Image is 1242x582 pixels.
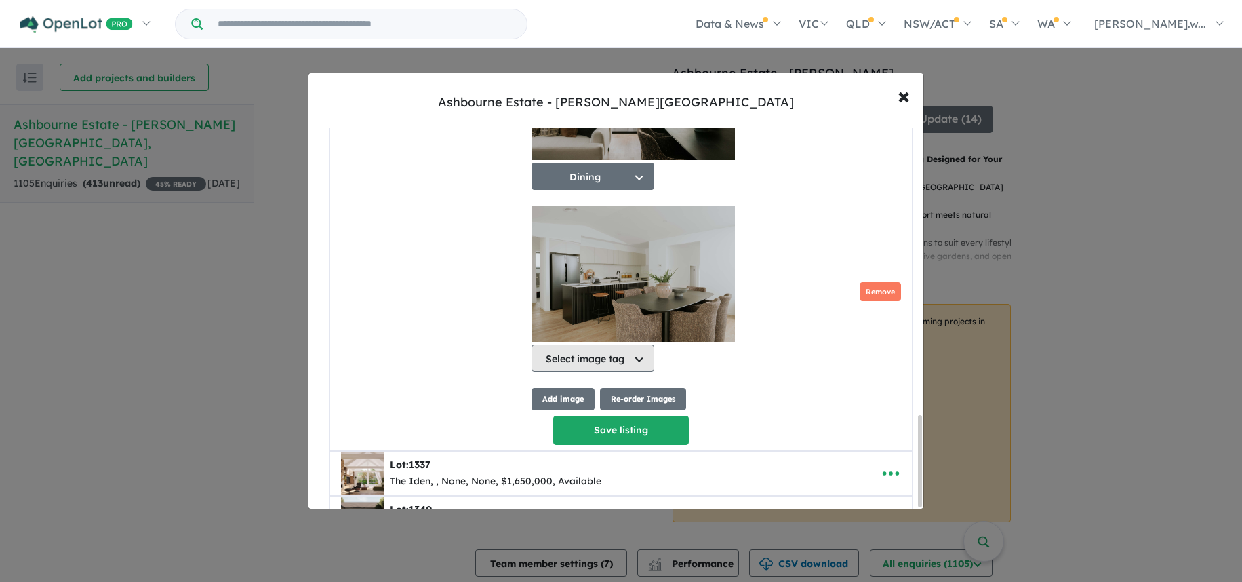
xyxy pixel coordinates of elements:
[532,163,654,190] button: Dining
[600,388,686,410] button: Re-order Images
[860,282,901,302] button: Remove
[438,94,794,111] div: Ashbourne Estate - [PERSON_NAME][GEOGRAPHIC_DATA]
[390,459,430,471] b: Lot:
[205,9,524,39] input: Try estate name, suburb, builder or developer
[409,503,432,516] span: 1340
[532,345,654,372] button: Select image tag
[390,473,601,490] div: The Iden, , None, None, $1,650,000, Available
[409,459,430,471] span: 1337
[898,81,910,110] span: ×
[20,16,133,33] img: Openlot PRO Logo White
[341,497,384,540] img: Ashbourne%20Estate%20-%20Moss%20Vale%20-%20Lot%201340___1739943803.jpg
[390,503,432,516] b: Lot:
[532,388,595,410] button: Add image
[1094,17,1206,31] span: [PERSON_NAME].w...
[532,206,735,342] img: 9k=
[341,452,384,495] img: Ashbourne%20Estate%20-%20Moss%20Vale%20-%20Lot%201337___1739942259.jpg
[553,416,689,445] button: Save listing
